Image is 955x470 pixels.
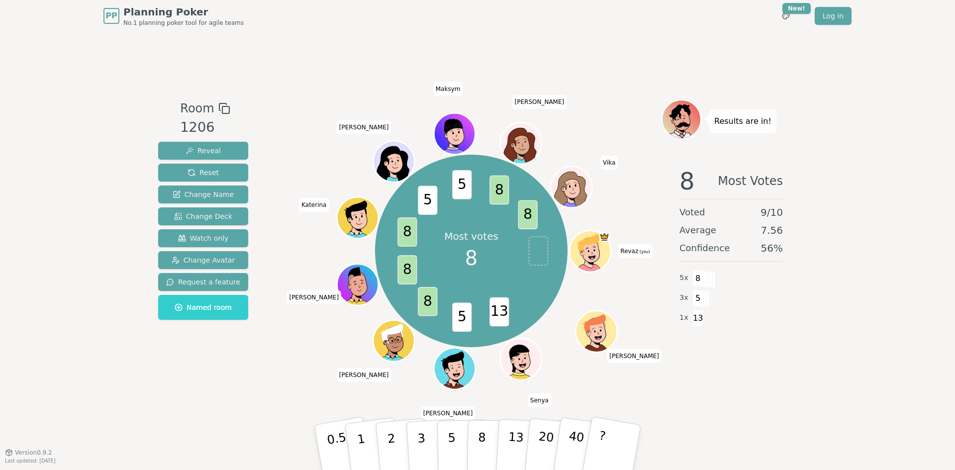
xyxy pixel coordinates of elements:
[692,310,704,327] span: 13
[158,207,248,225] button: Change Deck
[123,19,244,27] span: No.1 planning poker tool for agile teams
[123,5,244,19] span: Planning Poker
[444,229,498,243] p: Most votes
[489,176,509,205] span: 8
[299,198,329,212] span: Click to change your name
[337,120,391,134] span: Click to change your name
[418,186,437,215] span: 5
[452,170,472,199] span: 5
[337,368,391,382] span: Click to change your name
[178,233,229,243] span: Watch only
[718,169,783,193] span: Most Votes
[286,290,341,304] span: Click to change your name
[714,114,771,128] p: Results are in!
[397,217,417,247] span: 8
[692,270,704,287] span: 8
[158,186,248,203] button: Change Name
[571,232,609,271] button: Click to change your avatar
[679,169,695,193] span: 8
[175,302,232,312] span: Named room
[103,5,244,27] a: PPPlanning PokerNo.1 planning poker tool for agile teams
[600,155,618,169] span: Click to change your name
[158,164,248,182] button: Reset
[397,255,417,284] span: 8
[618,244,652,258] span: Click to change your name
[173,189,234,199] span: Change Name
[172,255,235,265] span: Change Avatar
[679,312,688,323] span: 1 x
[679,273,688,283] span: 5 x
[158,295,248,320] button: Named room
[679,292,688,303] span: 3 x
[174,211,232,221] span: Change Deck
[679,241,730,255] span: Confidence
[782,3,811,14] div: New!
[465,243,477,273] span: 8
[180,117,230,138] div: 1206
[5,449,52,457] button: Version0.9.2
[607,349,662,363] span: Click to change your name
[512,95,567,109] span: Click to change your name
[158,273,248,291] button: Request a feature
[180,99,214,117] span: Room
[679,223,716,237] span: Average
[761,223,783,237] span: 7.56
[528,393,551,407] span: Click to change your name
[158,251,248,269] button: Change Avatar
[105,10,117,22] span: PP
[815,7,852,25] a: Log in
[638,250,650,254] span: (you)
[489,297,509,327] span: 13
[166,277,240,287] span: Request a feature
[158,142,248,160] button: Reveal
[15,449,52,457] span: Version 0.9.2
[433,82,463,95] span: Click to change your name
[418,287,437,316] span: 8
[421,406,476,420] span: Click to change your name
[158,229,248,247] button: Watch only
[692,290,704,307] span: 5
[452,302,472,332] span: 5
[188,168,219,178] span: Reset
[679,205,705,219] span: Voted
[518,200,537,230] span: 8
[186,146,221,156] span: Reveal
[777,7,795,25] button: New!
[761,241,783,255] span: 56 %
[5,458,56,464] span: Last updated: [DATE]
[761,205,783,219] span: 9 / 10
[599,232,609,242] span: Revaz is the host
